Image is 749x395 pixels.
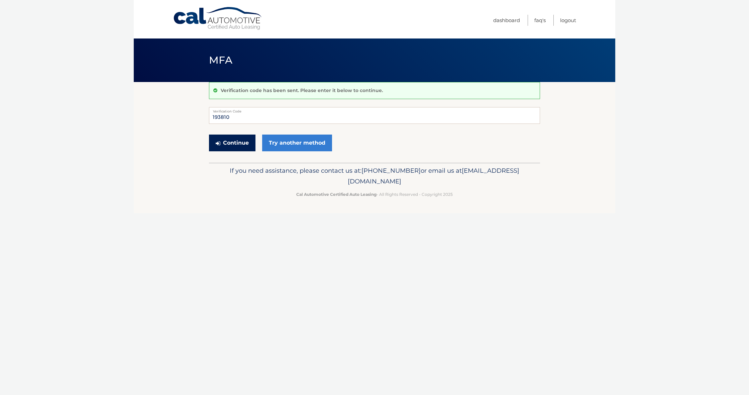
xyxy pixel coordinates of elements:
strong: Cal Automotive Certified Auto Leasing [296,192,377,197]
span: [PHONE_NUMBER] [361,167,421,174]
a: Logout [560,15,576,26]
a: Cal Automotive [173,7,263,30]
input: Verification Code [209,107,540,124]
button: Continue [209,135,255,151]
p: If you need assistance, please contact us at: or email us at [213,165,536,187]
a: FAQ's [534,15,546,26]
p: Verification code has been sent. Please enter it below to continue. [221,87,383,93]
span: [EMAIL_ADDRESS][DOMAIN_NAME] [348,167,519,185]
a: Dashboard [493,15,520,26]
span: MFA [209,54,232,66]
a: Try another method [262,135,332,151]
p: - All Rights Reserved - Copyright 2025 [213,191,536,198]
label: Verification Code [209,107,540,112]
